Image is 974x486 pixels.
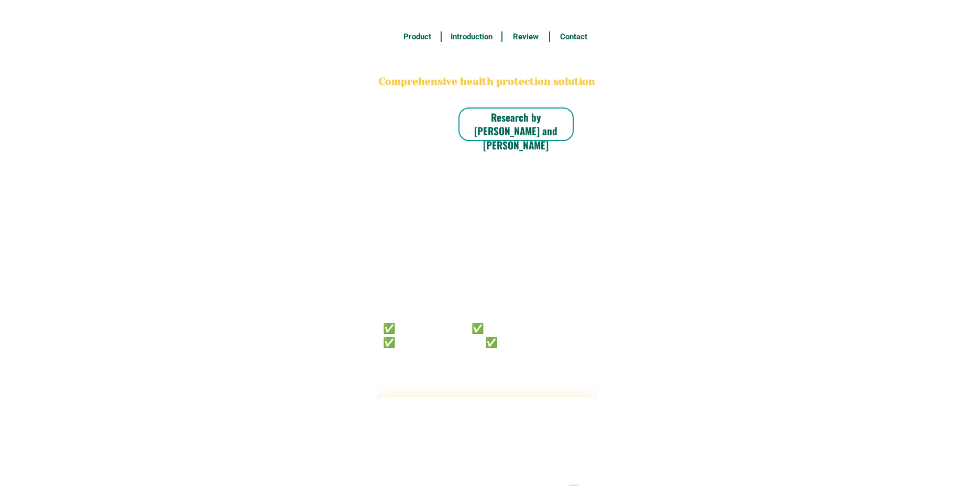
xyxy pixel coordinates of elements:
h6: Review [508,31,544,43]
h3: FREE SHIPPING NATIONWIDE [377,6,597,21]
h6: Product [399,31,435,43]
h2: Comprehensive health protection solution [377,74,597,90]
h2: BONA VITA COFFEE [377,50,597,75]
h6: ✅ 𝙰𝚗𝚝𝚒 𝙲𝚊𝚗𝚌𝚎𝚛 ✅ 𝙰𝚗𝚝𝚒 𝚂𝚝𝚛𝚘𝚔𝚎 ✅ 𝙰𝚗𝚝𝚒 𝙳𝚒𝚊𝚋𝚎𝚝𝚒𝚌 ✅ 𝙳𝚒𝚊𝚋𝚎𝚝𝚎𝚜 [383,320,562,348]
h6: Introduction [447,31,496,43]
h6: Research by [PERSON_NAME] and [PERSON_NAME] [458,110,574,152]
h6: Contact [556,31,592,43]
h2: FAKE VS ORIGINAL [377,405,597,433]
